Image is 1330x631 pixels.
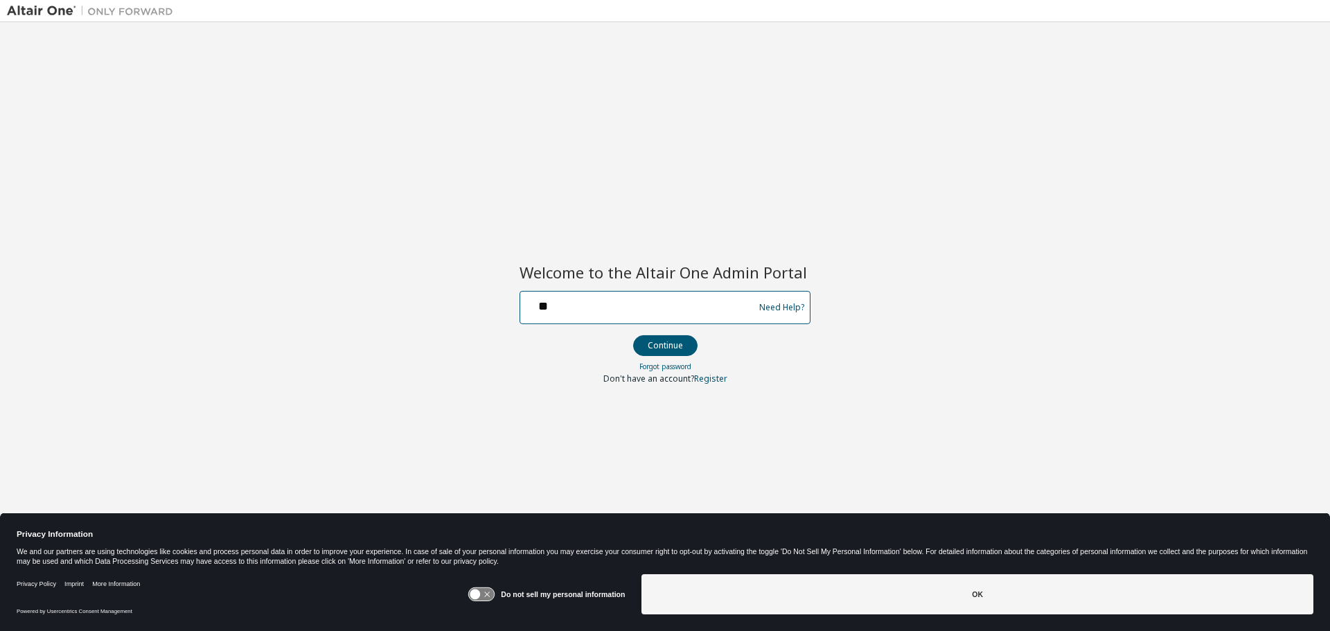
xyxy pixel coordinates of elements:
[603,373,694,384] span: Don't have an account?
[694,373,727,384] a: Register
[7,4,180,18] img: Altair One
[520,263,810,282] h2: Welcome to the Altair One Admin Portal
[759,307,804,308] a: Need Help?
[633,335,698,356] button: Continue
[639,362,691,371] a: Forgot password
